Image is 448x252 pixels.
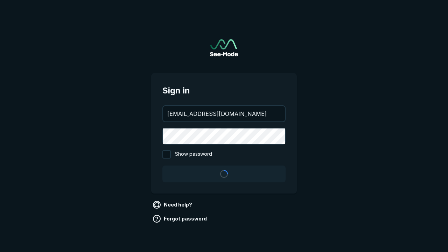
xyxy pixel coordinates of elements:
img: See-Mode Logo [210,39,238,56]
span: Sign in [162,84,286,97]
a: Need help? [151,199,195,210]
a: Forgot password [151,213,210,224]
span: Show password [175,150,212,159]
a: Go to sign in [210,39,238,56]
input: your@email.com [163,106,285,121]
